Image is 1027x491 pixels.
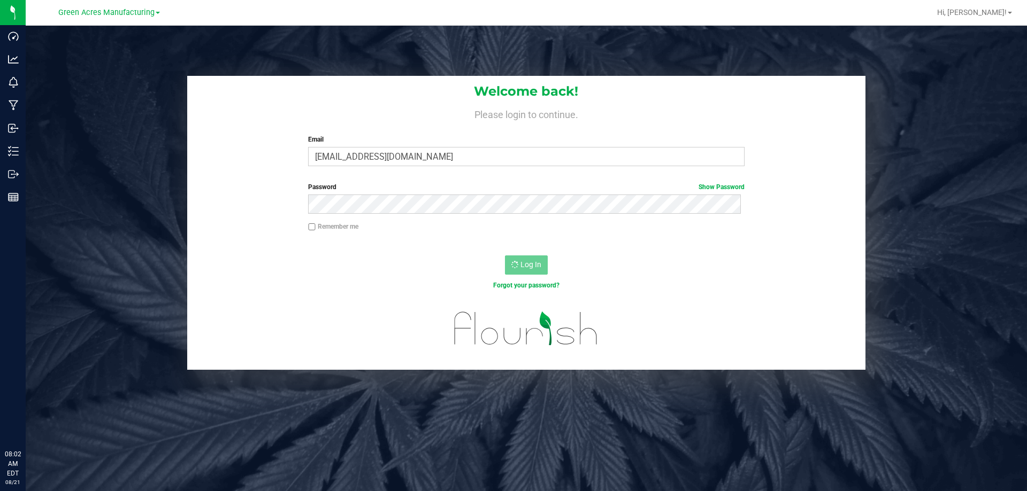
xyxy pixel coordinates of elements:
[520,260,541,269] span: Log In
[8,100,19,111] inline-svg: Manufacturing
[5,478,21,486] p: 08/21
[187,84,865,98] h1: Welcome back!
[8,169,19,180] inline-svg: Outbound
[5,449,21,478] p: 08:02 AM EDT
[937,8,1007,17] span: Hi, [PERSON_NAME]!
[8,54,19,65] inline-svg: Analytics
[8,146,19,157] inline-svg: Inventory
[308,222,358,231] label: Remember me
[187,107,865,120] h4: Please login to continue.
[493,282,560,289] a: Forgot your password?
[8,77,19,88] inline-svg: Monitoring
[8,192,19,202] inline-svg: Reports
[441,301,611,356] img: flourish_logo.svg
[308,223,316,231] input: Remember me
[505,255,548,275] button: Log In
[8,31,19,42] inline-svg: Dashboard
[699,183,745,191] a: Show Password
[8,123,19,134] inline-svg: Inbound
[58,8,155,17] span: Green Acres Manufacturing
[308,183,336,191] span: Password
[308,135,744,144] label: Email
